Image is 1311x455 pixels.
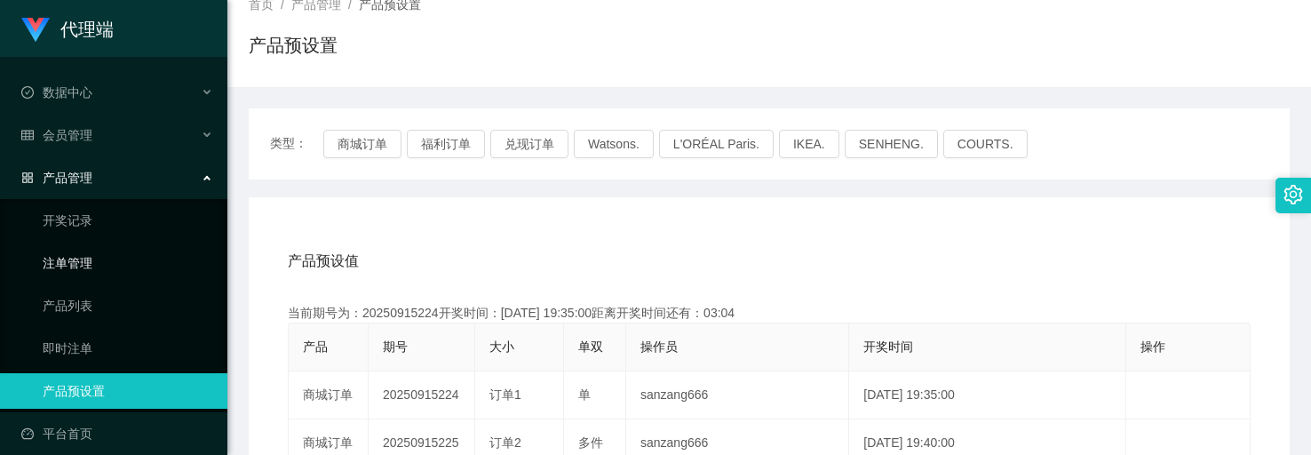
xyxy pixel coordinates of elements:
span: 产品预设值 [288,251,359,272]
a: 图标: dashboard平台首页 [21,416,213,451]
td: 商城订单 [289,371,369,419]
a: 即时注单 [43,331,213,366]
button: IKEA. [779,130,839,158]
h1: 产品预设置 [249,32,338,59]
span: 订单2 [489,435,521,450]
div: 当前期号为：20250915224开奖时间：[DATE] 19:35:00距离开奖时间还有：03:04 [288,304,1251,323]
td: sanzang666 [626,371,849,419]
a: 产品列表 [43,288,213,323]
i: 图标: appstore-o [21,172,34,184]
span: 订单1 [489,387,521,402]
button: L'ORÉAL Paris. [659,130,774,158]
td: [DATE] 19:35:00 [849,371,1125,419]
button: Watsons. [574,130,654,158]
a: 代理端 [21,21,114,36]
button: 福利订单 [407,130,485,158]
span: 单双 [578,339,603,354]
span: 产品管理 [21,171,92,185]
button: 兑现订单 [490,130,568,158]
span: 大小 [489,339,514,354]
span: 操作员 [640,339,678,354]
i: 图标: check-circle-o [21,86,34,99]
a: 产品预设置 [43,373,213,409]
span: 类型： [270,130,323,158]
span: 期号 [383,339,408,354]
span: 会员管理 [21,128,92,142]
button: COURTS. [943,130,1028,158]
button: 商城订单 [323,130,401,158]
span: 开奖时间 [863,339,913,354]
i: 图标: setting [1283,185,1303,204]
a: 开奖记录 [43,203,213,238]
button: SENHENG. [845,130,938,158]
span: 多件 [578,435,603,450]
span: 操作 [1140,339,1165,354]
i: 图标: table [21,129,34,141]
span: 单 [578,387,591,402]
span: 产品 [303,339,328,354]
a: 注单管理 [43,245,213,281]
img: logo.9652507e.png [21,18,50,43]
td: 20250915224 [369,371,475,419]
span: 数据中心 [21,85,92,100]
h1: 代理端 [60,1,114,58]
